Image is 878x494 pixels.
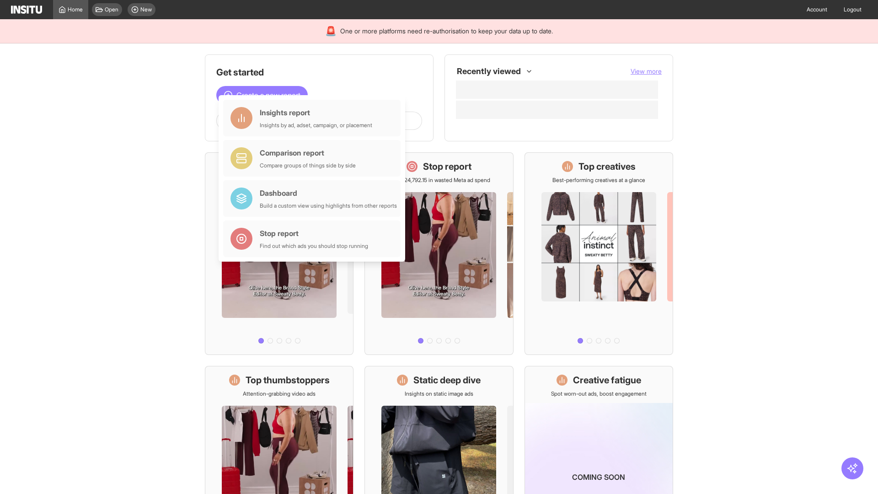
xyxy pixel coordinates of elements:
div: Find out which ads you should stop running [260,242,368,250]
span: Create a new report [236,90,300,101]
span: Open [105,6,118,13]
a: Top creativesBest-performing creatives at a glance [525,152,673,355]
span: New [140,6,152,13]
div: Insights report [260,107,372,118]
button: View more [631,67,662,76]
p: Insights on static image ads [405,390,473,397]
div: Dashboard [260,188,397,199]
p: Attention-grabbing video ads [243,390,316,397]
div: Insights by ad, adset, campaign, or placement [260,122,372,129]
h1: Get started [216,66,422,79]
div: Stop report [260,228,368,239]
div: 🚨 [325,25,337,38]
span: View more [631,67,662,75]
h1: Top creatives [578,160,636,173]
a: Stop reportSave £24,792.15 in wasted Meta ad spend [364,152,513,355]
div: Compare groups of things side by side [260,162,356,169]
h1: Stop report [423,160,471,173]
h1: Static deep dive [413,374,481,387]
img: Logo [11,5,42,14]
div: Build a custom view using highlights from other reports [260,202,397,209]
div: Comparison report [260,147,356,158]
button: Create a new report [216,86,308,104]
span: One or more platforms need re-authorisation to keep your data up to date. [340,27,553,36]
a: What's live nowSee all active ads instantly [205,152,353,355]
p: Best-performing creatives at a glance [552,177,645,184]
h1: Top thumbstoppers [246,374,330,387]
span: Home [68,6,83,13]
p: Save £24,792.15 in wasted Meta ad spend [388,177,490,184]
